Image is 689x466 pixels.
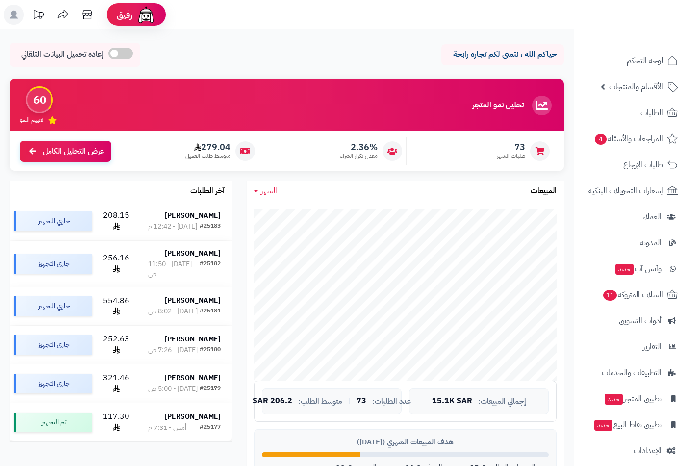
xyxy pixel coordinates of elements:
strong: [PERSON_NAME] [165,412,221,422]
div: #25177 [200,423,221,433]
div: تم التجهيز [14,413,92,432]
h3: المبيعات [531,187,557,196]
span: 2.36% [340,142,378,153]
span: 73 [357,397,366,406]
span: العملاء [642,210,662,224]
strong: [PERSON_NAME] [165,295,221,306]
span: جديد [615,264,634,275]
span: أدوات التسويق [619,314,662,328]
a: إشعارات التحويلات البنكية [580,179,683,203]
div: [DATE] - 7:26 ص [148,345,198,355]
div: هدف المبيعات الشهري ([DATE]) [262,437,549,447]
a: تطبيق نقاط البيعجديد [580,413,683,437]
a: السلات المتروكة11 [580,283,683,307]
span: الطلبات [640,106,663,120]
span: إشعارات التحويلات البنكية [588,184,663,198]
span: 73 [497,142,525,153]
strong: [PERSON_NAME] [165,373,221,383]
h3: تحليل نمو المتجر [472,101,524,110]
td: 117.30 [96,403,137,441]
td: 208.15 [96,202,137,240]
a: التقارير [580,335,683,359]
div: #25183 [200,222,221,232]
a: طلبات الإرجاع [580,153,683,177]
span: التقارير [643,340,662,354]
span: جديد [594,420,612,431]
span: رفيق [117,9,132,21]
div: [DATE] - 5:00 ص [148,384,198,394]
a: لوحة التحكم [580,49,683,73]
a: تحديثات المنصة [26,5,51,27]
h3: آخر الطلبات [190,187,225,196]
div: جاري التجهيز [14,296,92,316]
a: الطلبات [580,101,683,125]
span: 279.04 [185,142,230,153]
div: #25182 [200,259,221,279]
strong: [PERSON_NAME] [165,248,221,259]
p: حياكم الله ، نتمنى لكم تجارة رابحة [449,49,557,60]
span: إعادة تحميل البيانات التلقائي [21,49,103,60]
img: ai-face.png [136,5,156,25]
a: المراجعات والأسئلة4 [580,127,683,151]
span: التطبيقات والخدمات [602,366,662,380]
a: التطبيقات والخدمات [580,361,683,385]
a: عرض التحليل الكامل [20,141,111,162]
span: عدد الطلبات: [372,397,411,406]
a: الإعدادات [580,439,683,463]
div: [DATE] - 8:02 ص [148,307,198,316]
div: [DATE] - 11:50 ص [148,259,200,279]
span: متوسط طلب العميل [185,152,230,160]
div: جاري التجهيز [14,374,92,393]
a: وآتس آبجديد [580,257,683,281]
div: جاري التجهيز [14,335,92,355]
a: تطبيق المتجرجديد [580,387,683,411]
a: أدوات التسويق [580,309,683,333]
span: جديد [605,394,623,405]
a: الشهر [254,185,277,197]
strong: [PERSON_NAME] [165,334,221,344]
span: | [348,397,351,405]
div: #25180 [200,345,221,355]
div: جاري التجهيز [14,211,92,231]
span: السلات المتروكة [602,288,663,302]
span: 15.1K SAR [432,397,472,406]
td: 252.63 [96,326,137,364]
span: طلبات الإرجاع [623,158,663,172]
td: 256.16 [96,241,137,287]
div: #25179 [200,384,221,394]
span: إجمالي المبيعات: [478,397,526,406]
span: 4 [595,134,607,145]
div: [DATE] - 12:42 م [148,222,197,232]
span: 11 [603,290,617,301]
div: أمس - 7:31 م [148,423,186,433]
div: #25181 [200,307,221,316]
span: الإعدادات [634,444,662,458]
td: 554.86 [96,287,137,326]
div: جاري التجهيز [14,254,92,274]
span: المدونة [640,236,662,250]
span: المراجعات والأسئلة [594,132,663,146]
span: 206.2 SAR [253,397,292,406]
span: الشهر [261,185,277,197]
span: تطبيق نقاط البيع [593,418,662,432]
span: معدل تكرار الشراء [340,152,378,160]
span: الأقسام والمنتجات [609,80,663,94]
span: عرض التحليل الكامل [43,146,104,157]
td: 321.46 [96,364,137,403]
span: طلبات الشهر [497,152,525,160]
a: المدونة [580,231,683,255]
strong: [PERSON_NAME] [165,210,221,221]
span: لوحة التحكم [627,54,663,68]
span: متوسط الطلب: [298,397,342,406]
a: العملاء [580,205,683,229]
span: تطبيق المتجر [604,392,662,406]
span: وآتس آب [614,262,662,276]
span: تقييم النمو [20,116,43,124]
